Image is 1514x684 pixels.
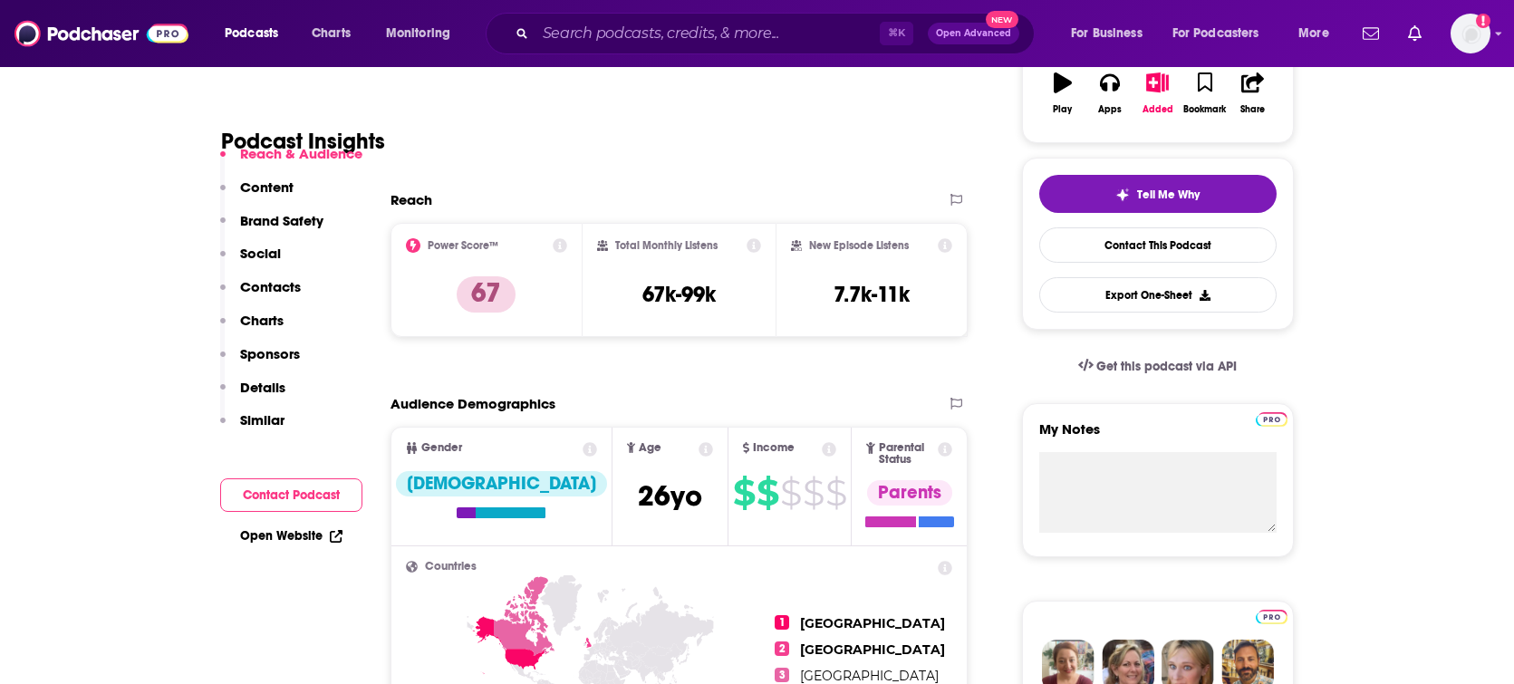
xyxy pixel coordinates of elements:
button: open menu [1286,19,1352,48]
button: open menu [1161,19,1286,48]
button: Social [220,245,281,278]
input: Search podcasts, credits, & more... [535,19,880,48]
a: Show notifications dropdown [1401,18,1429,49]
span: Income [753,442,795,454]
span: Parental Status [879,442,935,466]
span: For Podcasters [1172,21,1259,46]
p: Reach & Audience [240,145,362,162]
span: More [1298,21,1329,46]
span: Tell Me Why [1137,188,1200,202]
button: Show profile menu [1451,14,1490,53]
h2: New Episode Listens [809,239,909,252]
button: Brand Safety [220,212,323,246]
button: Content [220,178,294,212]
span: $ [825,478,846,507]
h2: Total Monthly Listens [615,239,718,252]
h1: Podcast Insights [221,128,385,155]
span: 3 [775,668,789,682]
button: Apps [1086,61,1133,126]
button: Share [1229,61,1276,126]
h2: Power Score™ [428,239,498,252]
div: Added [1143,104,1173,115]
span: Logged in as scottb4744 [1451,14,1490,53]
button: Contact Podcast [220,478,362,512]
div: Parents [867,480,952,506]
div: Search podcasts, credits, & more... [503,13,1052,54]
span: Gender [421,442,462,454]
p: Charts [240,312,284,329]
button: Contacts [220,278,301,312]
span: [GEOGRAPHIC_DATA] [800,641,945,658]
h3: 7.7k-11k [834,281,910,308]
a: Get this podcast via API [1064,344,1252,389]
span: New [986,11,1018,28]
span: $ [780,478,801,507]
span: Monitoring [386,21,450,46]
span: $ [733,478,755,507]
button: Similar [220,411,284,445]
a: Show notifications dropdown [1355,18,1386,49]
span: [GEOGRAPHIC_DATA] [800,615,945,631]
button: Open AdvancedNew [928,23,1019,44]
button: Export One-Sheet [1039,277,1277,313]
a: Open Website [240,528,342,544]
span: ⌘ K [880,22,913,45]
span: For Business [1071,21,1143,46]
span: $ [803,478,824,507]
span: Countries [425,561,477,573]
h2: Reach [391,191,432,208]
img: User Profile [1451,14,1490,53]
button: Sponsors [220,345,300,379]
button: open menu [212,19,302,48]
button: Charts [220,312,284,345]
span: 26 yo [638,478,702,514]
div: Share [1240,104,1265,115]
svg: Add a profile image [1476,14,1490,28]
span: Podcasts [225,21,278,46]
div: [DEMOGRAPHIC_DATA] [396,471,607,496]
span: Get this podcast via API [1096,359,1237,374]
label: My Notes [1039,420,1277,452]
div: Play [1053,104,1072,115]
img: Podchaser Pro [1256,412,1287,427]
span: [GEOGRAPHIC_DATA] [800,668,939,684]
div: Bookmark [1183,104,1226,115]
span: 2 [775,641,789,656]
img: Podchaser Pro [1256,610,1287,624]
button: Details [220,379,285,412]
p: Contacts [240,278,301,295]
span: Charts [312,21,351,46]
p: Content [240,178,294,196]
span: Open Advanced [936,29,1011,38]
a: Pro website [1256,409,1287,427]
button: open menu [1058,19,1165,48]
p: Sponsors [240,345,300,362]
p: Similar [240,411,284,429]
p: 67 [457,276,516,313]
a: Charts [300,19,362,48]
img: Podchaser - Follow, Share and Rate Podcasts [14,16,188,51]
button: Play [1039,61,1086,126]
div: Apps [1098,104,1122,115]
span: $ [757,478,778,507]
button: tell me why sparkleTell Me Why [1039,175,1277,213]
span: 1 [775,615,789,630]
button: Bookmark [1181,61,1229,126]
a: Pro website [1256,607,1287,624]
button: Added [1133,61,1181,126]
button: open menu [373,19,474,48]
p: Details [240,379,285,396]
a: Contact This Podcast [1039,227,1277,263]
span: Age [639,442,661,454]
p: Social [240,245,281,262]
h3: 67k-99k [642,281,716,308]
p: Brand Safety [240,212,323,229]
img: tell me why sparkle [1115,188,1130,202]
h2: Audience Demographics [391,395,555,412]
button: Reach & Audience [220,145,362,178]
